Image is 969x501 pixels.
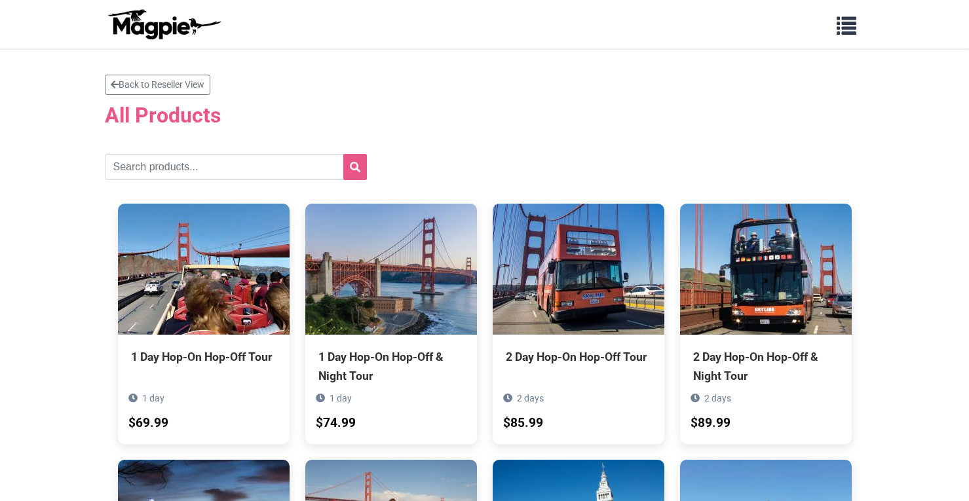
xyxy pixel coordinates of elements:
[680,204,852,335] img: 2 Day Hop-On Hop-Off & Night Tour
[503,413,543,434] div: $85.99
[517,393,544,403] span: 2 days
[305,204,477,335] img: 1 Day Hop-On Hop-Off & Night Tour
[318,348,464,384] div: 1 Day Hop-On Hop-Off & Night Tour
[131,348,276,366] div: 1 Day Hop-On Hop-Off Tour
[680,204,852,443] a: 2 Day Hop-On Hop-Off & Night Tour 2 days $89.99
[128,413,168,434] div: $69.99
[118,204,290,425] a: 1 Day Hop-On Hop-Off Tour 1 day $69.99
[305,204,477,443] a: 1 Day Hop-On Hop-Off & Night Tour 1 day $74.99
[693,348,839,384] div: 2 Day Hop-On Hop-Off & Night Tour
[118,204,290,335] img: 1 Day Hop-On Hop-Off Tour
[691,413,731,434] div: $89.99
[493,204,664,425] a: 2 Day Hop-On Hop-Off Tour 2 days $85.99
[506,348,651,366] div: 2 Day Hop-On Hop-Off Tour
[105,154,367,180] input: Search products...
[316,413,356,434] div: $74.99
[493,204,664,335] img: 2 Day Hop-On Hop-Off Tour
[105,103,865,128] h2: All Products
[105,9,223,40] img: logo-ab69f6fb50320c5b225c76a69d11143b.png
[142,393,164,403] span: 1 day
[330,393,352,403] span: 1 day
[105,75,210,95] a: Back to Reseller View
[704,393,731,403] span: 2 days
